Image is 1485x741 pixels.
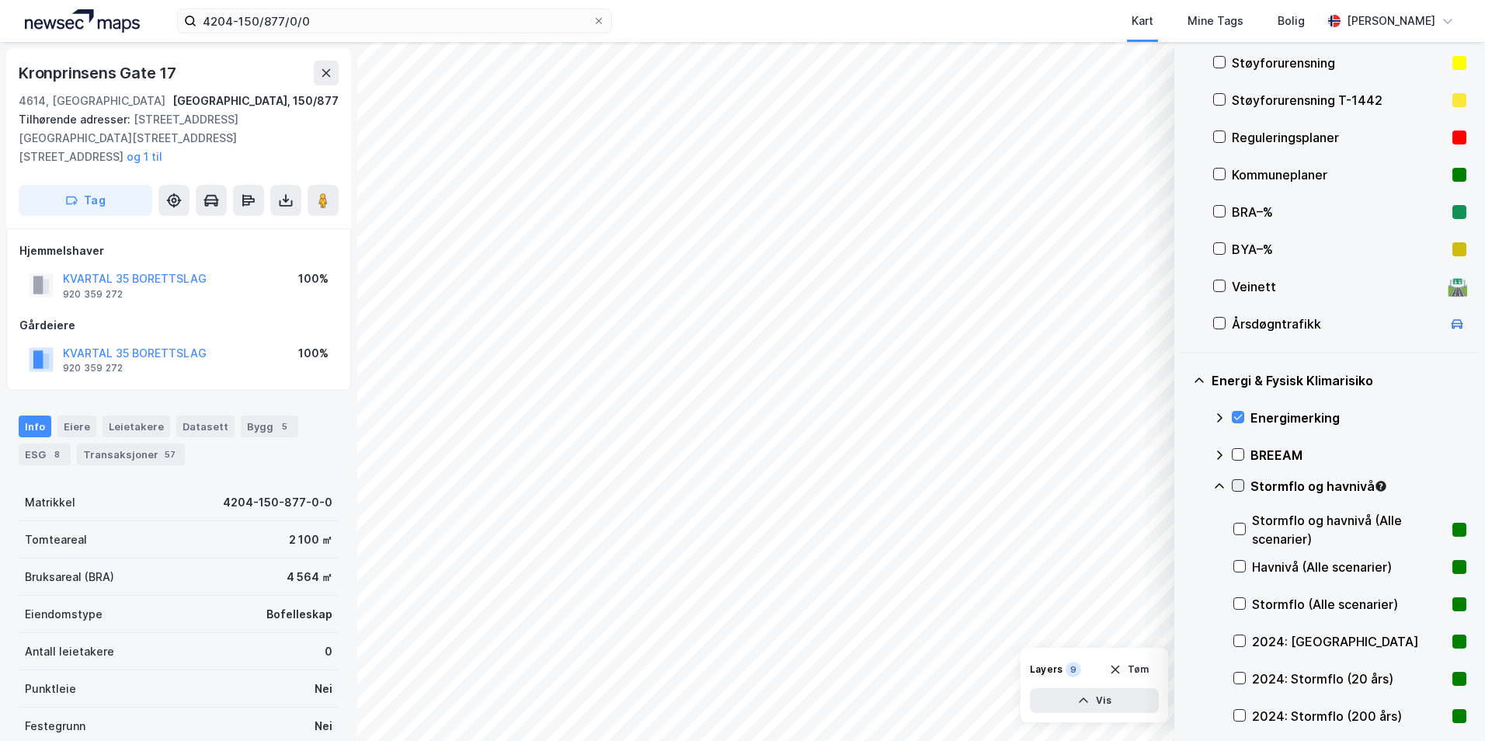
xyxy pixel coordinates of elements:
div: 4 564 ㎡ [287,568,332,586]
div: Tomteareal [25,531,87,549]
div: Veinett [1232,277,1442,296]
input: Søk på adresse, matrikkel, gårdeiere, leietakere eller personer [196,9,593,33]
div: Nei [315,680,332,698]
div: Kart [1132,12,1153,30]
div: ESG [19,444,71,465]
div: Eiere [57,416,96,437]
div: 100% [298,270,329,288]
img: logo.a4113a55bc3d86da70a041830d287a7e.svg [25,9,140,33]
div: 57 [162,447,179,462]
button: Tag [19,185,152,216]
div: [GEOGRAPHIC_DATA], 150/877 [172,92,339,110]
div: Leietakere [103,416,170,437]
div: Tooltip anchor [1374,479,1388,493]
div: 0 [325,642,332,661]
div: 920 359 272 [63,362,123,374]
div: Punktleie [25,680,76,698]
span: Tilhørende adresser: [19,113,134,126]
div: BRA–% [1232,203,1446,221]
div: 🛣️ [1447,277,1468,297]
div: Bygg [241,416,298,437]
div: Reguleringsplaner [1232,128,1446,147]
div: Festegrunn [25,717,85,736]
div: Kronprinsens Gate 17 [19,61,179,85]
div: Gårdeiere [19,316,338,335]
div: 4614, [GEOGRAPHIC_DATA] [19,92,165,110]
div: Layers [1030,663,1062,676]
div: Hjemmelshaver [19,242,338,260]
div: Bolig [1278,12,1305,30]
div: 2024: Stormflo (200 års) [1252,707,1446,725]
div: Matrikkel [25,493,75,512]
div: Stormflo (Alle scenarier) [1252,595,1446,614]
div: 9 [1066,662,1081,677]
div: 2 100 ㎡ [289,531,332,549]
div: [STREET_ADDRESS][GEOGRAPHIC_DATA][STREET_ADDRESS][STREET_ADDRESS] [19,110,326,166]
div: Bruksareal (BRA) [25,568,114,586]
div: BREEAM [1250,446,1466,464]
div: Stormflo og havnivå [1250,477,1466,496]
div: Transaksjoner [77,444,185,465]
div: Havnivå (Alle scenarier) [1252,558,1446,576]
div: 2024: [GEOGRAPHIC_DATA] [1252,632,1446,651]
button: Vis [1030,688,1159,713]
div: Mine Tags [1188,12,1243,30]
div: 920 359 272 [63,288,123,301]
div: Eiendomstype [25,605,103,624]
div: Kommuneplaner [1232,165,1446,184]
div: 8 [49,447,64,462]
div: Info [19,416,51,437]
div: Energimerking [1250,409,1466,427]
div: BYA–% [1232,240,1446,259]
div: 100% [298,344,329,363]
div: Antall leietakere [25,642,114,661]
div: 5 [276,419,292,434]
div: 2024: Stormflo (20 års) [1252,670,1446,688]
button: Tøm [1099,657,1159,682]
div: 4204-150-877-0-0 [223,493,332,512]
div: Støyforurensning T-1442 [1232,91,1446,110]
div: Datasett [176,416,235,437]
div: Støyforurensning [1232,54,1446,72]
div: Årsdøgntrafikk [1232,315,1442,333]
div: Stormflo og havnivå (Alle scenarier) [1252,511,1446,548]
div: Nei [315,717,332,736]
iframe: Chat Widget [1407,666,1485,741]
div: Energi & Fysisk Klimarisiko [1212,371,1466,390]
div: Bofelleskap [266,605,332,624]
div: [PERSON_NAME] [1347,12,1435,30]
